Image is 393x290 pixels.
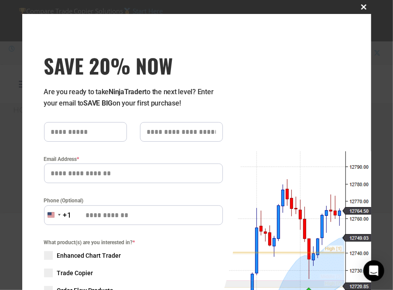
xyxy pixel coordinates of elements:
button: Selected country [44,205,72,225]
h3: SAVE 20% NOW [44,53,223,78]
span: Trade Copier [57,269,93,277]
span: Enhanced Chart Trader [57,251,121,260]
div: Open Intercom Messenger [363,260,384,281]
div: +1 [63,210,72,221]
strong: SAVE BIG [83,99,113,107]
p: Are you ready to take to the next level? Enter your email to on your first purchase! [44,86,223,109]
label: Phone (Optional) [44,196,223,205]
label: Email Address [44,155,223,164]
label: Enhanced Chart Trader [44,251,223,260]
strong: NinjaTrader [109,88,144,96]
span: What product(s) are you interested in? [44,238,223,247]
label: Trade Copier [44,269,223,277]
